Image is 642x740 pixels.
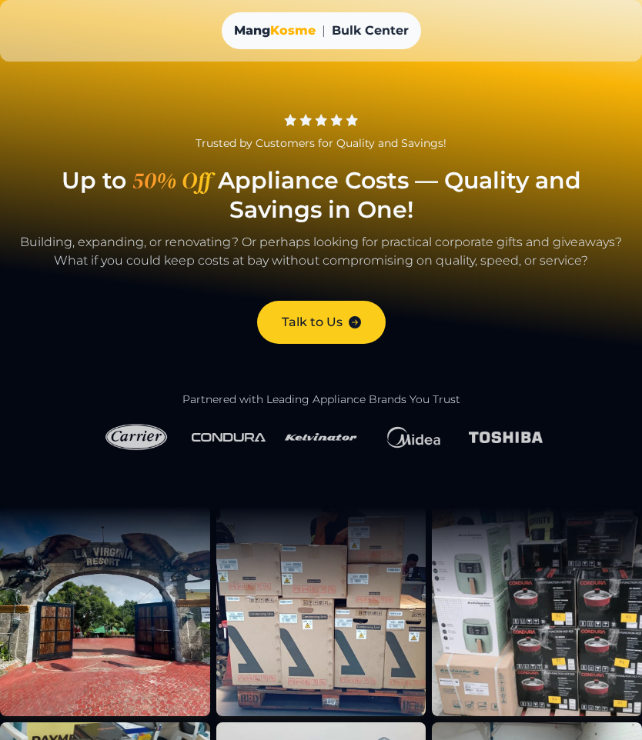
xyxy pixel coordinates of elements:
[126,166,218,195] span: 50% Off
[270,23,316,38] span: Kosme
[322,22,326,40] span: |
[18,233,624,285] p: Building, expanding, or renovating? Or perhaps looking for practical corporate gifts and giveaway...
[192,430,266,445] img: Condura Logo
[234,22,316,40] a: MangKosme
[18,393,624,407] h2: Partnered with Leading Appliance Brands You Trust
[376,419,450,456] img: Midea Logo
[284,419,358,455] img: Kelvinator Logo
[18,166,624,224] h1: Up to Appliance Costs — Quality and Savings in One!
[234,22,316,40] div: Mang
[99,419,173,455] img: Carrier Logo
[469,428,543,446] img: Toshiba Logo
[257,301,386,344] a: Talk to Us
[332,22,409,40] span: Bulk Center
[18,135,624,151] div: Trusted by Customers for Quality and Savings!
